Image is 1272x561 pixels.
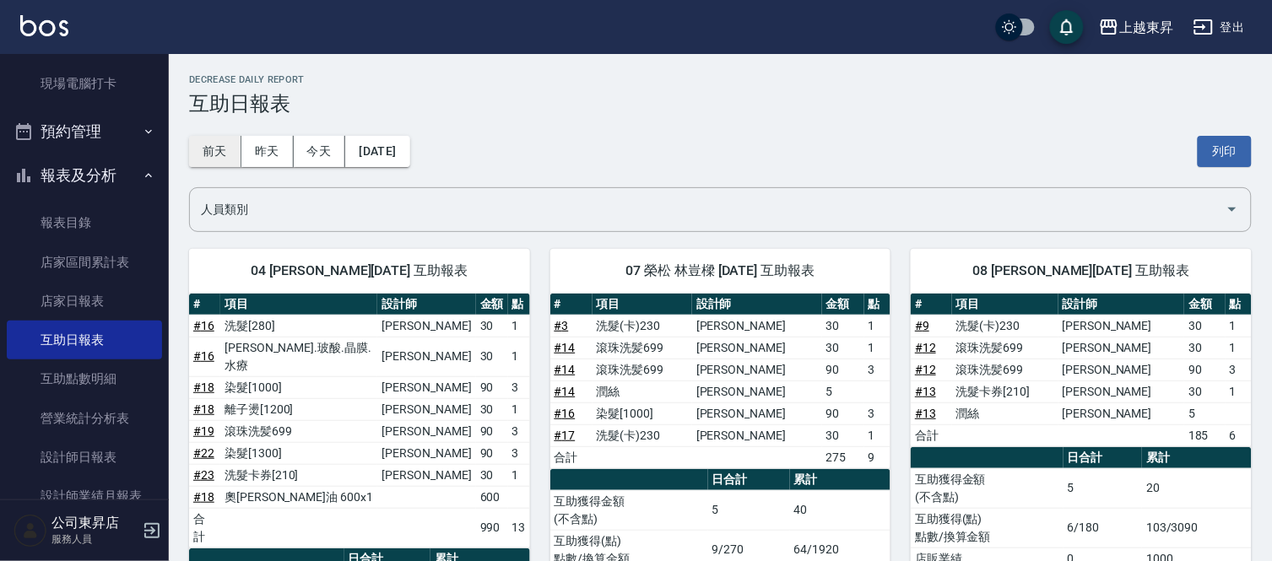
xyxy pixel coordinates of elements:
[508,464,530,486] td: 1
[911,508,1063,548] td: 互助獲得(點) 點數/換算金額
[822,402,864,424] td: 90
[193,319,214,332] a: #16
[476,398,508,420] td: 30
[193,468,214,482] a: #23
[377,294,475,316] th: 設計師
[790,469,890,491] th: 累計
[7,154,162,197] button: 報表及分析
[7,477,162,515] a: 設計師業績月報表
[822,424,864,446] td: 30
[593,424,692,446] td: 洗髮(卡)230
[476,486,508,508] td: 600
[7,321,162,359] a: 互助日報表
[915,407,936,420] a: #13
[1226,294,1252,316] th: 點
[241,136,294,167] button: 昨天
[476,376,508,398] td: 90
[692,294,822,316] th: 設計師
[1064,508,1143,548] td: 6/180
[1058,315,1185,337] td: [PERSON_NAME]
[915,363,936,376] a: #12
[692,359,822,380] td: [PERSON_NAME]
[193,402,214,416] a: #18
[1058,337,1185,359] td: [PERSON_NAME]
[692,380,822,402] td: [PERSON_NAME]
[593,315,692,337] td: 洗髮(卡)230
[508,442,530,464] td: 3
[189,92,1252,116] h3: 互助日報表
[1064,468,1143,508] td: 5
[476,442,508,464] td: 90
[476,337,508,376] td: 30
[555,341,576,354] a: #14
[864,402,891,424] td: 3
[220,442,377,464] td: 染髮[1300]
[822,380,864,402] td: 5
[220,420,377,442] td: 滾珠洗髪699
[508,508,530,548] td: 13
[952,294,1058,316] th: 項目
[1064,447,1143,469] th: 日合計
[952,402,1058,424] td: 潤絲
[345,136,409,167] button: [DATE]
[220,376,377,398] td: 染髮[1000]
[555,429,576,442] a: #17
[193,446,214,460] a: #22
[1058,402,1185,424] td: [PERSON_NAME]
[189,74,1252,85] h2: Decrease Daily Report
[51,531,138,547] p: 服務人員
[508,315,530,337] td: 1
[1184,315,1226,337] td: 30
[1050,10,1084,44] button: save
[220,398,377,420] td: 離子燙[1200]
[7,438,162,477] a: 設計師日報表
[952,337,1058,359] td: 滾珠洗髪699
[911,468,1063,508] td: 互助獲得金額 (不含點)
[822,446,864,468] td: 275
[7,359,162,398] a: 互助點數明細
[193,424,214,438] a: #19
[550,294,593,316] th: #
[476,315,508,337] td: 30
[911,294,1252,447] table: a dense table
[555,319,569,332] a: #3
[508,398,530,420] td: 1
[220,315,377,337] td: 洗髮[280]
[377,337,475,376] td: [PERSON_NAME]
[193,349,214,363] a: #16
[7,110,162,154] button: 預約管理
[864,359,891,380] td: 3
[593,402,692,424] td: 染髮[1000]
[7,282,162,321] a: 店家日報表
[550,490,708,530] td: 互助獲得金額 (不含點)
[1226,424,1252,446] td: 6
[294,136,346,167] button: 今天
[1184,359,1226,380] td: 90
[1226,337,1252,359] td: 1
[952,315,1058,337] td: 洗髮(卡)230
[555,385,576,398] a: #14
[911,424,952,446] td: 合計
[864,294,891,316] th: 點
[377,420,475,442] td: [PERSON_NAME]
[822,337,864,359] td: 30
[1226,315,1252,337] td: 1
[864,424,891,446] td: 1
[593,359,692,380] td: 滾珠洗髪699
[822,294,864,316] th: 金額
[822,359,864,380] td: 90
[593,337,692,359] td: 滾珠洗髪699
[1142,508,1252,548] td: 103/3090
[1092,10,1180,45] button: 上越東昇
[1058,294,1185,316] th: 設計師
[1184,380,1226,402] td: 30
[476,508,508,548] td: 990
[1142,468,1252,508] td: 20
[189,508,220,548] td: 合計
[193,490,214,504] a: #18
[377,442,475,464] td: [PERSON_NAME]
[864,337,891,359] td: 1
[508,376,530,398] td: 3
[1184,294,1226,316] th: 金額
[189,136,241,167] button: 前天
